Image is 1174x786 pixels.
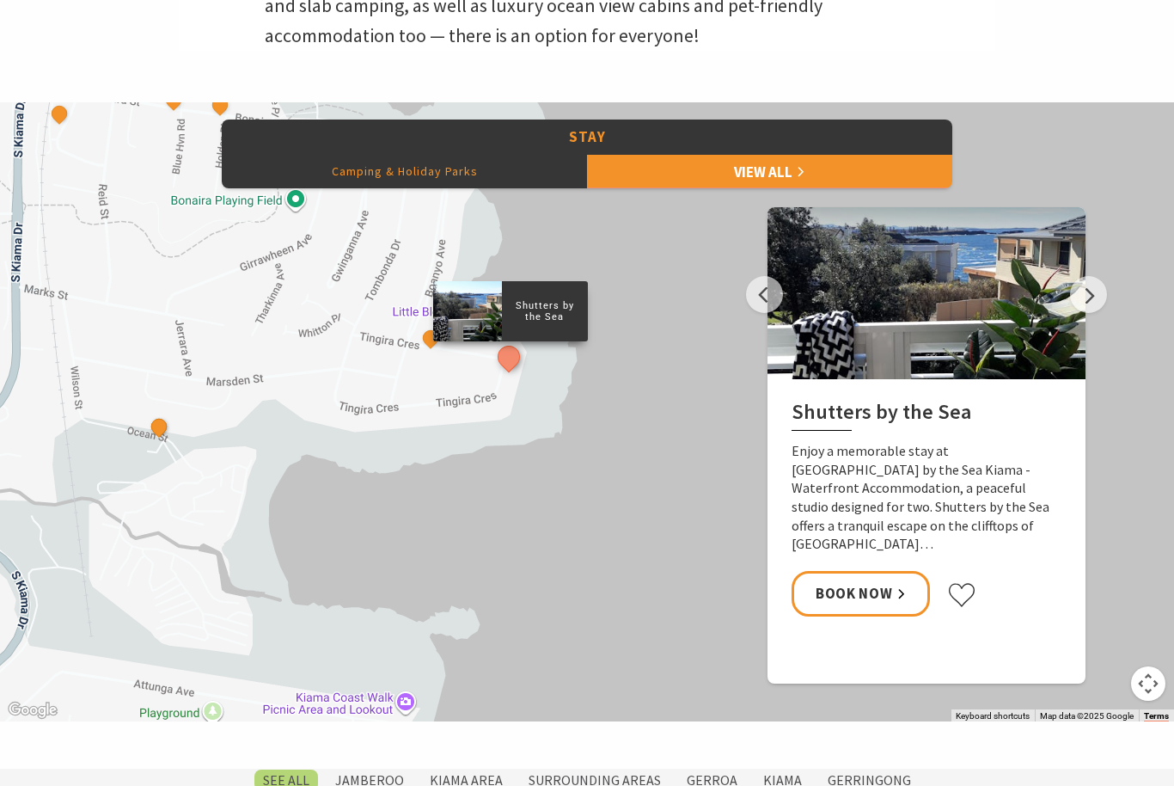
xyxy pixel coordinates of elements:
[148,416,170,439] button: See detail about BIG4 Easts Beach Holiday Park
[48,103,70,126] button: See detail about Salty Palms
[746,276,783,313] button: Previous
[1144,711,1169,722] a: Terms (opens in new tab)
[419,328,442,350] button: See detail about Amaroo Kiama
[1070,276,1107,313] button: Next
[792,571,930,617] a: Book Now
[502,298,588,325] p: Shutters by the Sea
[947,582,976,608] button: Click to favourite Shutters by the Sea
[1131,666,1165,701] button: Map camera controls
[587,154,952,188] a: View All
[4,699,61,722] img: Google
[792,442,1061,554] p: Enjoy a memorable stay at [GEOGRAPHIC_DATA] by the Sea Kiama - Waterfront Accommodation, a peacef...
[222,154,587,188] button: Camping & Holiday Parks
[1040,711,1134,721] span: Map data ©2025 Google
[209,95,231,117] button: See detail about Kendalls Beach Holiday Park
[4,699,61,722] a: Click to see this area on Google Maps
[792,400,1061,431] h2: Shutters by the Sea
[493,341,525,373] button: See detail about Shutters by the Sea
[222,120,952,155] button: Stay
[956,710,1030,722] button: Keyboard shortcuts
